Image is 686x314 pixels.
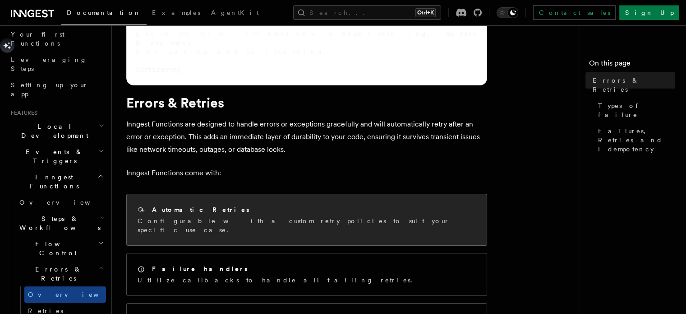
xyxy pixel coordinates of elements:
a: Sign Up [619,5,679,20]
button: Steps & Workflows [16,211,106,236]
a: Leveraging Steps [7,52,106,77]
span: Flow Control [16,239,98,258]
button: Events & Triggers [7,144,106,169]
h2: Automatic Retries [152,205,249,214]
span: Errors & Retries [593,76,675,94]
a: AgentKit [206,3,264,24]
span: Local Development [7,122,98,140]
span: Errors & Retries [16,265,98,283]
button: Flow Control [16,236,106,261]
h1: Errors & Retries [126,94,487,111]
span: Overview [19,199,112,206]
a: Errors & Retries [589,72,675,98]
span: Overview [28,291,121,298]
span: Inngest Functions [7,173,97,191]
h4: On this page [589,58,675,72]
span: Events & Triggers [7,147,98,165]
button: Local Development [7,118,106,144]
a: Failures, Retries and Idempotency [594,123,675,157]
button: Errors & Retries [16,261,106,286]
a: Examples [147,3,206,24]
p: Inngest Functions are designed to handle errors or exceptions gracefully and will automatically r... [126,118,487,156]
kbd: Ctrl+K [415,8,436,17]
span: Failures, Retries and Idempotency [598,127,675,154]
a: Setting up your app [7,77,106,102]
span: Documentation [67,9,141,16]
button: Inngest Functions [7,169,106,194]
span: Your first Functions [11,31,64,47]
span: AgentKit [211,9,259,16]
span: Types of failure [598,101,675,119]
a: Failure handlersUtilize callbacks to handle all failing retries. [126,253,487,296]
p: Configurable with a custom retry policies to suit your specific use case. [138,216,476,234]
button: Search...Ctrl+K [293,5,441,20]
a: Your first Functions [7,26,106,52]
h2: Failure handlers [152,264,248,273]
span: Steps & Workflows [16,214,101,232]
a: Documentation [61,3,147,25]
button: Toggle dark mode [497,7,518,18]
a: Contact sales [533,5,616,20]
a: Types of failure [594,98,675,123]
a: Overview [24,286,106,303]
span: Leveraging Steps [11,56,87,72]
a: Overview [16,194,106,211]
span: Features [7,109,37,117]
p: Utilize callbacks to handle all failing retries. [138,276,418,285]
a: Automatic RetriesConfigurable with a custom retry policies to suit your specific use case. [126,194,487,246]
span: Setting up your app [11,81,88,98]
span: Examples [152,9,200,16]
p: Inngest Functions come with: [126,167,487,179]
